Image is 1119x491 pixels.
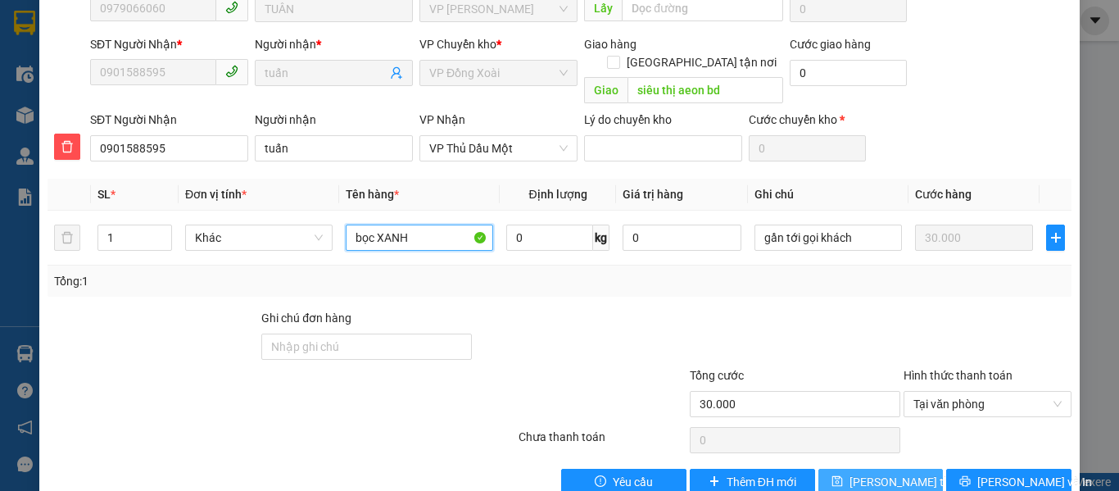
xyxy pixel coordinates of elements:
div: VP [PERSON_NAME] [14,14,145,53]
label: Hình thức thanh toán [904,369,1013,382]
span: Giao [584,77,627,103]
span: Yêu cầu [613,473,653,491]
div: LAN ANH [14,53,145,73]
button: delete [54,134,80,160]
span: VP Chuyển kho [419,38,496,51]
span: VP Thủ Dầu Một [429,136,568,161]
div: 160.000 [154,106,270,129]
span: Giá trị hàng [623,188,683,201]
div: Người nhận [255,35,413,53]
span: Tổng cước [690,369,744,382]
span: Tại văn phòng [913,392,1062,416]
input: Dọc đường [627,77,783,103]
span: Cước hàng [915,188,972,201]
span: printer [959,475,971,489]
div: HÀ [156,53,268,73]
div: VP Đồng Xoài [156,14,268,53]
span: exclamation-circle [595,475,606,489]
div: VP Nhận [419,111,578,129]
div: Chưa thanh toán [517,428,688,457]
input: VD: Bàn, Ghế [346,225,493,251]
button: delete [54,225,80,251]
span: phone [225,65,238,78]
span: plus [709,475,720,489]
span: Gửi: [14,16,39,33]
span: [GEOGRAPHIC_DATA] tận nơi [620,53,783,71]
div: SĐT Người Nhận [90,111,248,129]
label: Ghi chú đơn hàng [261,311,351,325]
div: Lý do chuyển kho [584,111,742,129]
input: 0 [915,225,1033,251]
span: Nhận: [156,16,196,33]
div: Tổng: 1 [54,272,433,290]
span: save [831,475,843,489]
span: Thêm ĐH mới [727,473,796,491]
div: Cước chuyển kho [749,111,866,129]
input: Ghi chú đơn hàng [261,334,472,360]
span: Định lượng [528,188,587,201]
span: phone [225,1,238,14]
span: VP Đồng Xoài [429,61,568,85]
span: CC : [154,110,177,127]
input: Cước giao hàng [790,60,907,86]
span: plus [1047,231,1064,244]
th: Ghi chú [748,179,908,211]
button: plus [1046,225,1065,251]
div: Người nhận [255,111,413,129]
span: delete [55,140,79,153]
span: Đơn vị tính [185,188,247,201]
span: Tên hàng [346,188,399,201]
span: Giao hàng [584,38,637,51]
label: Cước giao hàng [790,38,871,51]
span: Khác [195,225,323,250]
span: user-add [390,66,403,80]
span: [PERSON_NAME] và In [977,473,1092,491]
div: SĐT Người Nhận [90,35,248,53]
span: SL [97,188,111,201]
span: [PERSON_NAME] thay đổi [849,473,981,491]
span: kg [593,225,609,251]
input: Ghi Chú [754,225,902,251]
